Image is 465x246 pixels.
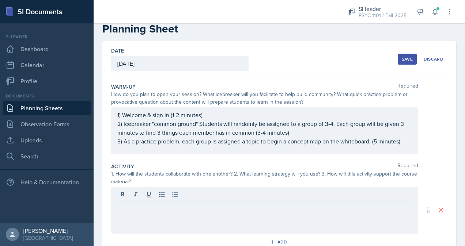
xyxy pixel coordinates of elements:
h2: Planning Sheet [102,22,456,35]
div: Si leader [3,34,91,40]
a: Dashboard [3,42,91,56]
div: Documents [3,93,91,99]
div: How do you plan to open your session? What icebreaker will you facilitate to help build community... [111,91,418,106]
a: Calendar [3,58,91,72]
p: 2) Icebreaker "common ground" Students will randomly be assigned to a group of 3-4. Each group wi... [117,119,412,137]
a: Observation Forms [3,117,91,131]
div: Discard [424,56,443,62]
label: Warm-Up [111,83,136,91]
button: Save [398,54,417,65]
label: Activity [111,163,135,170]
p: 1) Welcome & sign in (1-2 minutes) [117,111,412,119]
span: Required [397,83,418,91]
div: [PERSON_NAME] [23,227,73,234]
a: Search [3,149,91,164]
button: Discard [420,54,447,65]
a: Planning Sheets [3,101,91,115]
div: Si leader [359,4,407,13]
div: 1. How will the students collaborate with one another? 2. What learning strategy will you use? 3.... [111,170,418,185]
a: Profile [3,74,91,88]
p: 3) As a practice problem, each group is assigned a topic to begin a concept map on the whiteboard... [117,137,412,146]
div: [GEOGRAPHIC_DATA] [23,234,73,242]
div: Add [272,239,287,245]
span: Required [397,163,418,170]
a: Uploads [3,133,91,147]
div: PSYC 1101 / Fall 2025 [359,12,407,19]
label: Date [111,47,124,54]
div: Help & Documentation [3,175,91,189]
div: Save [402,56,413,62]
